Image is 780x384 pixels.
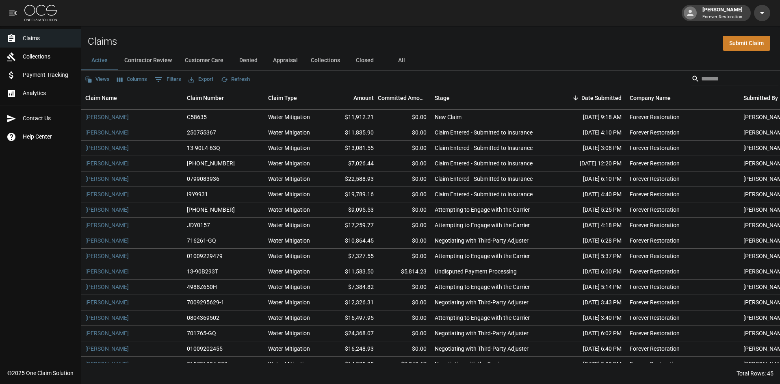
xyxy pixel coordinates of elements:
div: Water Mitigation [268,175,310,183]
div: $0.00 [378,310,431,326]
div: [DATE] 9:18 AM [552,110,626,125]
div: Amount [353,87,374,109]
a: [PERSON_NAME] [85,283,129,291]
a: [PERSON_NAME] [85,206,129,214]
a: [PERSON_NAME] [85,252,129,260]
div: Claim Number [183,87,264,109]
div: [DATE] 6:40 PM [552,341,626,357]
div: Water Mitigation [268,190,310,198]
a: [PERSON_NAME] [85,144,129,152]
div: Attempting to Engage with the Carrier [435,283,530,291]
div: $12,326.31 [325,295,378,310]
div: Water Mitigation [268,267,310,276]
div: Claim Number [187,87,224,109]
div: 01009229479 [187,252,223,260]
div: $7,026.44 [325,156,378,171]
div: $10,864.45 [325,233,378,249]
div: [DATE] 5:14 PM [552,280,626,295]
div: Search [691,72,778,87]
img: ocs-logo-white-transparent.png [24,5,57,21]
span: Collections [23,52,74,61]
div: Claim Entered - Submitted to Insurance [435,190,533,198]
div: $9,095.53 [325,202,378,218]
button: Contractor Review [118,51,178,70]
a: [PERSON_NAME] [85,236,129,245]
button: Refresh [219,73,252,86]
a: [PERSON_NAME] [85,329,129,337]
div: 015731304-802 [187,360,227,368]
div: Attempting to Engage with the Carrier [435,206,530,214]
div: 01-009-257879 [187,206,235,214]
div: $13,081.55 [325,141,378,156]
div: Attempting to Engage with the Carrier [435,221,530,229]
div: 0799083936 [187,175,219,183]
div: Water Mitigation [268,113,310,121]
div: Water Mitigation [268,298,310,306]
div: Claim Name [81,87,183,109]
div: Claim Entered - Submitted to Insurance [435,175,533,183]
div: $17,259.77 [325,218,378,233]
div: $19,789.16 [325,187,378,202]
button: Export [186,73,215,86]
div: $11,835.90 [325,125,378,141]
div: Water Mitigation [268,128,310,137]
div: $0.00 [378,341,431,357]
div: Negotiating with Third-Party Adjuster [435,329,529,337]
a: [PERSON_NAME] [85,159,129,167]
a: [PERSON_NAME] [85,175,129,183]
div: Forever Restoration [630,159,680,167]
div: Water Mitigation [268,206,310,214]
div: [DATE] 4:10 PM [552,125,626,141]
button: Sort [570,92,581,104]
div: $22,588.93 [325,171,378,187]
h2: Claims [88,36,117,48]
div: [DATE] 3:03 PM [552,357,626,372]
p: Forever Restoration [702,14,743,21]
a: [PERSON_NAME] [85,314,129,322]
div: Submitted By [743,87,778,109]
div: Claim Name [85,87,117,109]
div: $0.00 [378,187,431,202]
div: C58635 [187,113,207,121]
a: [PERSON_NAME] [85,360,129,368]
span: Analytics [23,89,74,98]
div: Company Name [626,87,739,109]
div: $11,912.21 [325,110,378,125]
div: $0.00 [378,202,431,218]
a: [PERSON_NAME] [85,128,129,137]
div: $16,248.93 [325,341,378,357]
div: Negotiating with the Carrier [435,360,504,368]
div: Claim Entered - Submitted to Insurance [435,159,533,167]
button: Select columns [115,73,149,86]
div: Date Submitted [581,87,622,109]
div: [DATE] 4:18 PM [552,218,626,233]
div: Forever Restoration [630,267,680,276]
div: $0.00 [378,326,431,341]
div: $7,549.67 [378,357,431,372]
div: [DATE] 6:10 PM [552,171,626,187]
div: [DATE] 5:25 PM [552,202,626,218]
div: $16,497.95 [325,310,378,326]
button: Show filters [152,73,183,86]
div: [DATE] 5:37 PM [552,249,626,264]
div: Forever Restoration [630,298,680,306]
div: $7,327.55 [325,249,378,264]
div: $7,384.82 [325,280,378,295]
div: 701765-GQ [187,329,216,337]
div: Amount [325,87,378,109]
button: Views [83,73,112,86]
div: Claim Type [268,87,297,109]
div: 01-009-271163 [187,159,235,167]
a: [PERSON_NAME] [85,345,129,353]
div: Forever Restoration [630,221,680,229]
a: [PERSON_NAME] [85,113,129,121]
div: [DATE] 6:02 PM [552,326,626,341]
div: $0.00 [378,171,431,187]
div: $0.00 [378,249,431,264]
div: $0.00 [378,110,431,125]
span: Help Center [23,132,74,141]
div: Water Mitigation [268,144,310,152]
div: Committed Amount [378,87,427,109]
button: Closed [347,51,383,70]
div: 4988Z650H [187,283,217,291]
